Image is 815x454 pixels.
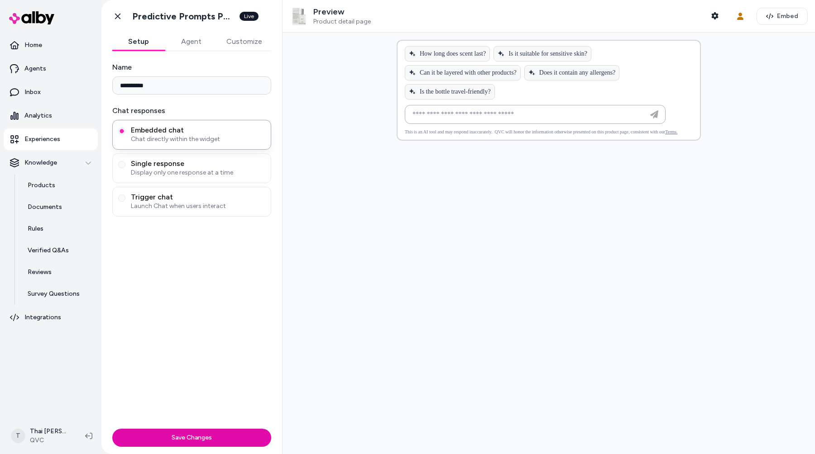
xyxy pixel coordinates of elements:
[757,8,808,25] button: Embed
[11,429,25,443] span: T
[24,64,46,73] p: Agents
[28,224,43,233] p: Rules
[30,427,71,436] p: Thai [PERSON_NAME]
[131,126,265,135] span: Embedded chat
[19,283,98,305] a: Survey Questions
[131,202,265,211] span: Launch Chat when users interact
[19,196,98,218] a: Documents
[118,161,125,168] button: Single responseDisplay only one response at a time
[165,33,217,51] button: Agent
[777,12,798,21] span: Embed
[24,88,41,97] p: Inbox
[131,168,265,177] span: Display only one response at a time
[28,268,52,277] p: Reviews
[240,12,259,21] div: Live
[24,158,57,167] p: Knowledge
[24,135,60,144] p: Experiences
[19,240,98,261] a: Verified Q&As
[28,181,55,190] p: Products
[112,33,165,51] button: Setup
[4,81,98,103] a: Inbox
[4,58,98,80] a: Agents
[132,11,234,22] h1: Predictive Prompts PDP
[24,313,61,322] p: Integrations
[112,105,271,116] label: Chat responses
[4,128,98,150] a: Experiences
[217,33,271,51] button: Customize
[28,203,62,212] p: Documents
[112,429,271,447] button: Save Changes
[4,152,98,174] button: Knowledge
[290,7,308,25] img: philosophy pure grace 2 oz. spray fragrance
[19,175,98,196] a: Products
[28,246,69,255] p: Verified Q&As
[24,41,42,50] p: Home
[9,11,54,24] img: alby Logo
[313,7,371,17] p: Preview
[24,111,52,120] p: Analytics
[19,261,98,283] a: Reviews
[118,194,125,202] button: Trigger chatLaunch Chat when users interact
[4,105,98,127] a: Analytics
[131,135,265,144] span: Chat directly within the widget
[131,193,265,202] span: Trigger chat
[313,18,371,26] span: Product detail page
[28,289,80,298] p: Survey Questions
[131,159,265,168] span: Single response
[19,218,98,240] a: Rules
[118,128,125,135] button: Embedded chatChat directly within the widget
[112,62,271,73] label: Name
[30,436,71,445] span: QVC
[4,307,98,328] a: Integrations
[5,421,78,450] button: TThai [PERSON_NAME]QVC
[4,34,98,56] a: Home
